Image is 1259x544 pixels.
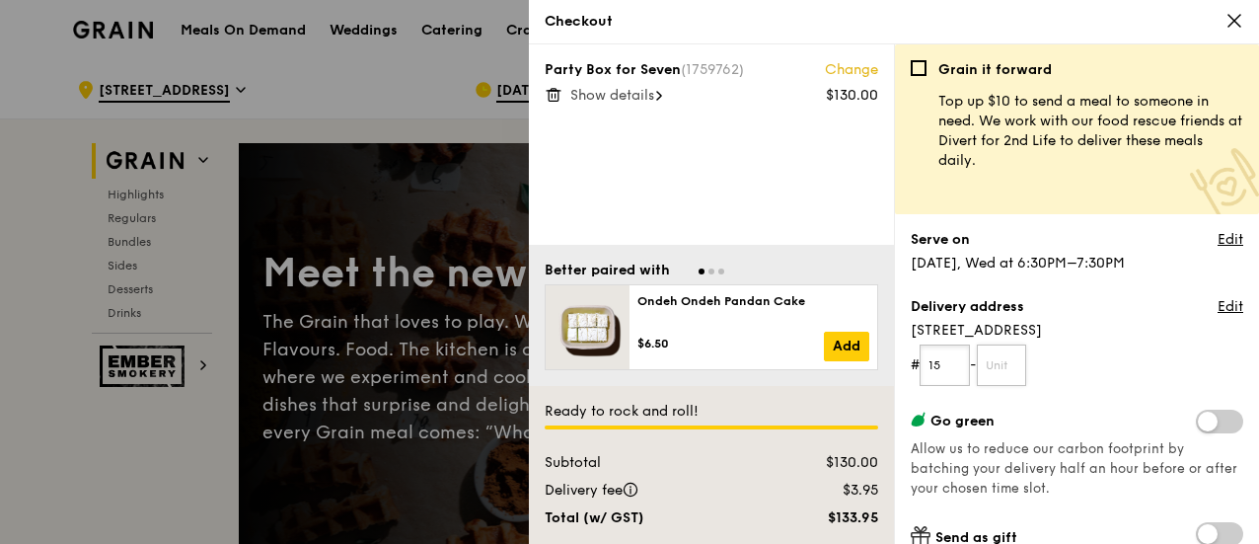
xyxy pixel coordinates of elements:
[826,86,878,106] div: $130.00
[637,293,869,309] div: Ondeh Ondeh Pandan Cake
[1218,230,1243,250] a: Edit
[771,508,890,528] div: $133.95
[911,255,1125,272] span: [DATE], Wed at 6:30PM–7:30PM
[545,60,878,80] div: Party Box for Seven
[930,413,995,429] span: Go green
[911,230,970,250] label: Serve on
[681,61,744,78] span: (1759762)
[824,332,869,361] a: Add
[911,297,1024,317] label: Delivery address
[911,441,1237,497] span: Allow us to reduce our carbon footprint by batching your delivery half an hour before or after yo...
[533,481,771,501] div: Delivery fee
[1218,297,1243,317] a: Edit
[911,321,1243,341] span: [STREET_ADDRESS]
[771,481,890,501] div: $3.95
[533,453,771,473] div: Subtotal
[545,12,1243,32] div: Checkout
[545,261,670,280] div: Better paired with
[977,345,1027,386] input: Unit
[570,87,654,104] span: Show details
[911,345,1243,386] form: # -
[938,92,1243,171] p: Top up $10 to send a meal to someone in need. We work with our food rescue friends at Divert for ...
[708,269,714,274] span: Go to slide 2
[771,453,890,473] div: $130.00
[699,269,704,274] span: Go to slide 1
[718,269,724,274] span: Go to slide 3
[938,61,1052,78] b: Grain it forward
[825,60,878,80] a: Change
[533,508,771,528] div: Total (w/ GST)
[637,336,824,351] div: $6.50
[545,402,878,422] div: Ready to rock and roll!
[1190,148,1259,218] img: Meal donation
[920,345,970,386] input: Floor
